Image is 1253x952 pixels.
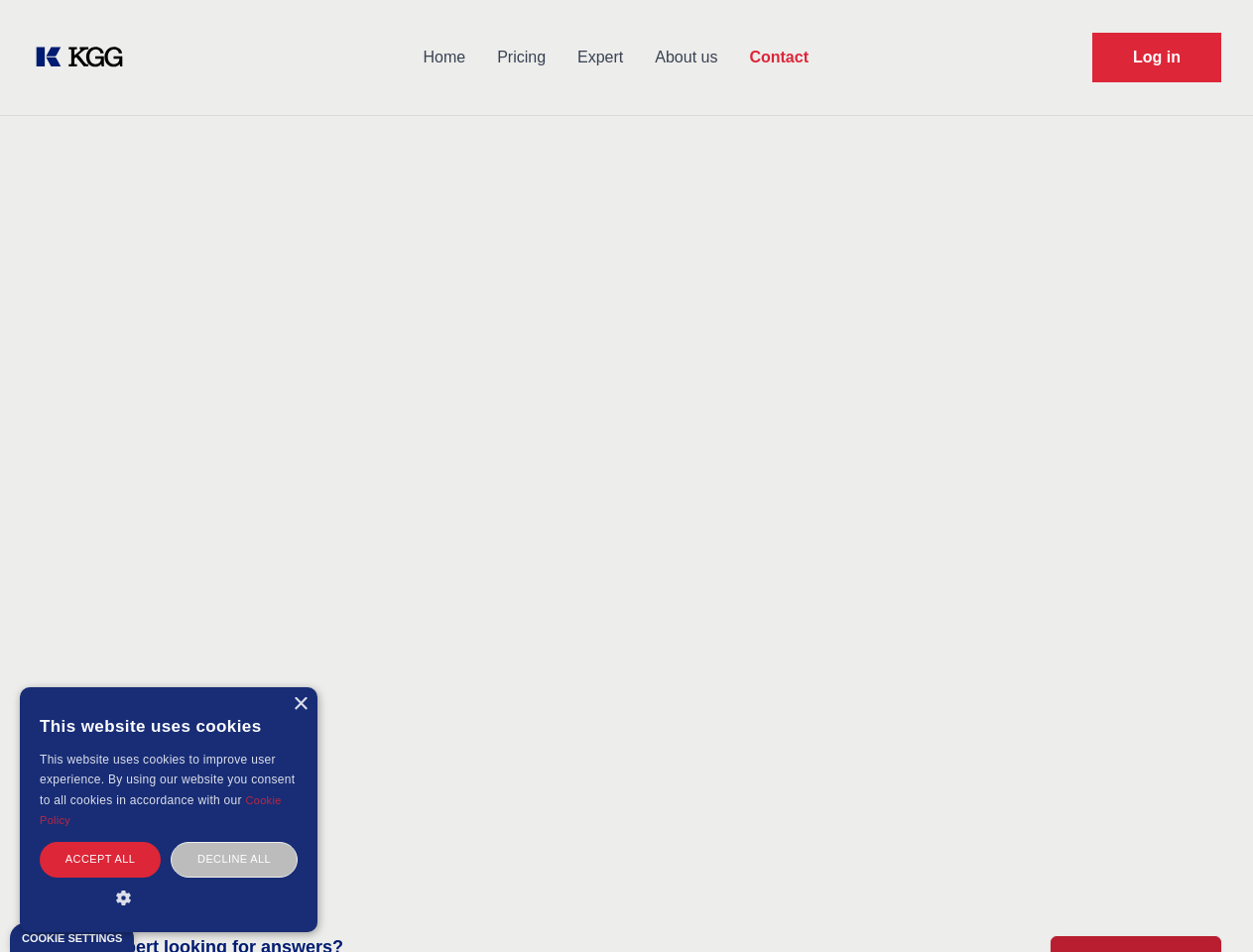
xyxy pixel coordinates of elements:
[40,702,298,750] div: This website uses cookies
[562,32,639,83] a: Expert
[293,697,308,712] div: Close
[481,32,562,83] a: Pricing
[1154,857,1253,952] iframe: Chat Widget
[1092,33,1221,82] a: Request Demo
[32,42,139,73] a: KOL Knowledge Platform: Talk to Key External Experts (KEE)
[22,933,122,944] div: Cookie settings
[733,32,824,83] a: Contact
[40,842,161,877] div: Accept all
[40,794,282,826] a: Cookie Policy
[639,32,733,83] a: About us
[40,753,295,807] span: This website uses cookies to improve user experience. By using our website you consent to all coo...
[407,32,481,83] a: Home
[171,842,298,877] div: Decline all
